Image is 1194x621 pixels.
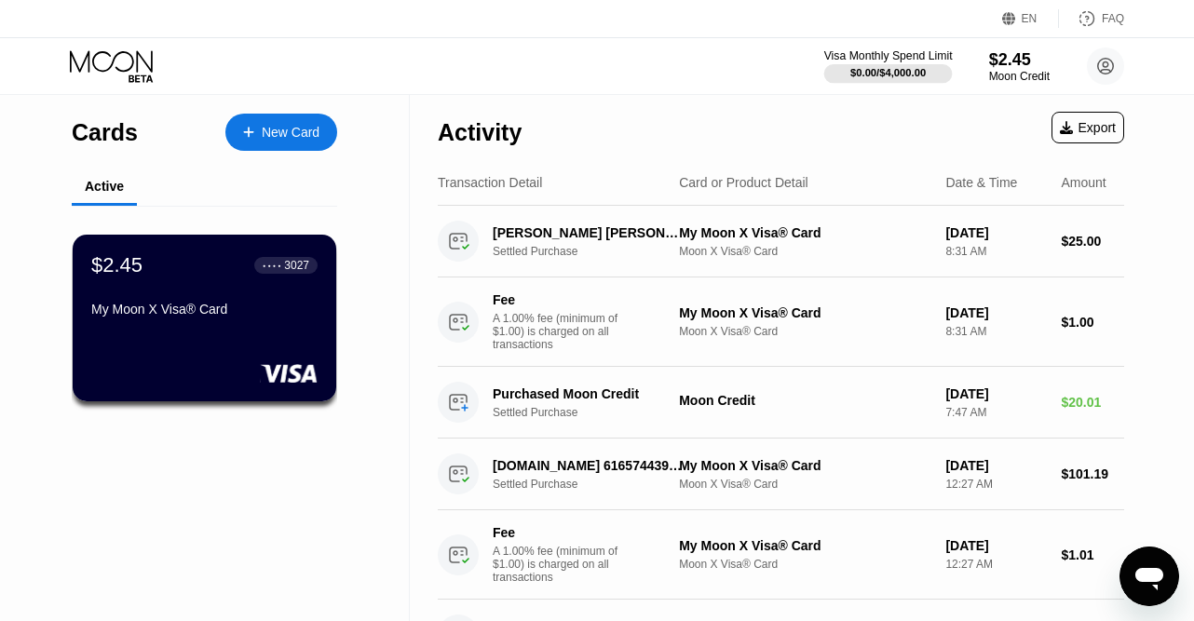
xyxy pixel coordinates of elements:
div: 12:27 AM [945,478,1046,491]
div: Fee [493,292,623,307]
div: [PERSON_NAME] [PERSON_NAME] ONLINE [GEOGRAPHIC_DATA] [GEOGRAPHIC_DATA]Settled PurchaseMy Moon X V... [438,206,1124,277]
div: [DATE] [945,458,1046,473]
div: Settled Purchase [493,406,697,419]
div: FeeA 1.00% fee (minimum of $1.00) is charged on all transactionsMy Moon X Visa® CardMoon X Visa® ... [438,277,1124,367]
div: $2.45 [989,50,1050,70]
div: 8:31 AM [945,325,1046,338]
div: Date & Time [945,175,1017,190]
div: 12:27 AM [945,558,1046,571]
div: [DOMAIN_NAME] 6165744397 USSettled PurchaseMy Moon X Visa® CardMoon X Visa® Card[DATE]12:27 AM$10... [438,439,1124,510]
div: Visa Monthly Spend Limit [824,49,953,62]
div: 3027 [284,259,309,272]
div: ● ● ● ● [263,263,281,268]
div: Moon X Visa® Card [679,325,930,338]
div: $20.01 [1061,395,1124,410]
div: FeeA 1.00% fee (minimum of $1.00) is charged on all transactionsMy Moon X Visa® CardMoon X Visa® ... [438,510,1124,600]
div: My Moon X Visa® Card [679,305,930,320]
div: $0.00 / $4,000.00 [850,67,926,78]
div: $2.45● ● ● ●3027My Moon X Visa® Card [73,235,336,401]
iframe: Button to launch messaging window [1119,547,1179,606]
div: Cards [72,119,138,146]
div: Export [1052,112,1124,143]
div: Moon Credit [679,393,930,408]
div: Active [85,179,124,194]
div: Purchased Moon Credit [493,386,683,401]
div: 7:47 AM [945,406,1046,419]
div: Moon X Visa® Card [679,478,930,491]
div: Purchased Moon CreditSettled PurchaseMoon Credit[DATE]7:47 AM$20.01 [438,367,1124,439]
div: Moon Credit [989,70,1050,83]
div: A 1.00% fee (minimum of $1.00) is charged on all transactions [493,312,632,351]
div: A 1.00% fee (minimum of $1.00) is charged on all transactions [493,545,632,584]
div: FAQ [1102,12,1124,25]
div: Fee [493,525,623,540]
div: [DOMAIN_NAME] 6165744397 US [493,458,683,473]
div: $101.19 [1061,466,1124,481]
div: Transaction Detail [438,175,542,190]
div: New Card [262,125,319,141]
div: My Moon X Visa® Card [679,538,930,553]
div: $1.01 [1061,547,1124,562]
div: 8:31 AM [945,245,1046,258]
div: Visa Monthly Spend Limit$0.00/$4,000.00 [825,49,951,83]
div: Card or Product Detail [679,175,808,190]
div: EN [1022,12,1038,25]
div: Activity [438,119,522,146]
div: New Card [225,114,337,151]
div: $2.45 [91,253,142,277]
div: My Moon X Visa® Card [679,225,930,240]
div: My Moon X Visa® Card [679,458,930,473]
div: EN [1002,9,1059,28]
div: Settled Purchase [493,478,697,491]
div: Settled Purchase [493,245,697,258]
div: [DATE] [945,386,1046,401]
div: $2.45Moon Credit [989,50,1050,83]
div: $25.00 [1061,234,1124,249]
div: My Moon X Visa® Card [91,302,318,317]
div: [DATE] [945,538,1046,553]
div: FAQ [1059,9,1124,28]
div: Amount [1061,175,1106,190]
div: Moon X Visa® Card [679,245,930,258]
div: [DATE] [945,305,1046,320]
div: [PERSON_NAME] [PERSON_NAME] ONLINE [GEOGRAPHIC_DATA] [GEOGRAPHIC_DATA] [493,225,683,240]
div: Export [1060,120,1116,135]
div: Moon X Visa® Card [679,558,930,571]
div: [DATE] [945,225,1046,240]
div: $1.00 [1061,315,1124,330]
